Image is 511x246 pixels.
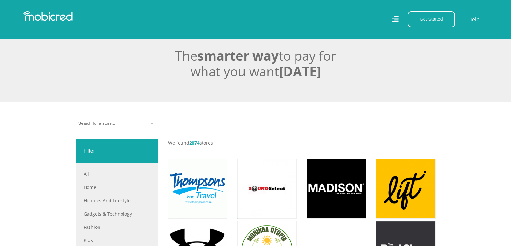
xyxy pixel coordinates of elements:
[168,139,436,146] p: We found stores
[78,121,115,126] input: Search for a store...
[408,11,455,27] button: Get Started
[84,170,151,177] a: All
[84,184,151,191] a: Home
[468,15,480,24] a: Help
[76,139,158,163] div: Filter
[84,197,151,204] a: Hobbies and Lifestyle
[23,11,73,21] img: Mobicred
[84,210,151,217] a: Gadgets & Technology
[84,224,151,230] a: Fashion
[76,48,436,79] h2: The to pay for what you want
[84,237,151,244] a: Kids
[189,140,200,146] span: 2074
